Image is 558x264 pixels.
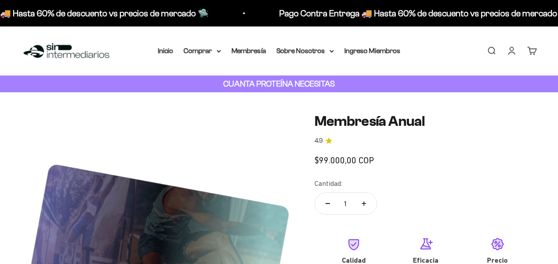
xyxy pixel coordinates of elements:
button: Aumentar cantidad [351,193,377,214]
a: 4.94.9 de 5.0 estrellas [315,136,537,146]
a: Inicio [158,47,173,54]
label: Cantidad: [315,178,342,189]
summary: Sobre Nosotros [277,45,334,57]
a: Ingreso Miembros [345,47,401,54]
sale-price: $99.000,00 COP [315,153,374,167]
summary: Comprar [184,45,221,57]
h1: Membresía Anual [315,113,537,129]
a: Membresía [232,47,266,54]
strong: CUANTA PROTEÍNA NECESITAS [223,79,335,88]
button: Reducir cantidad [315,193,341,214]
span: 4.9 [315,136,323,146]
